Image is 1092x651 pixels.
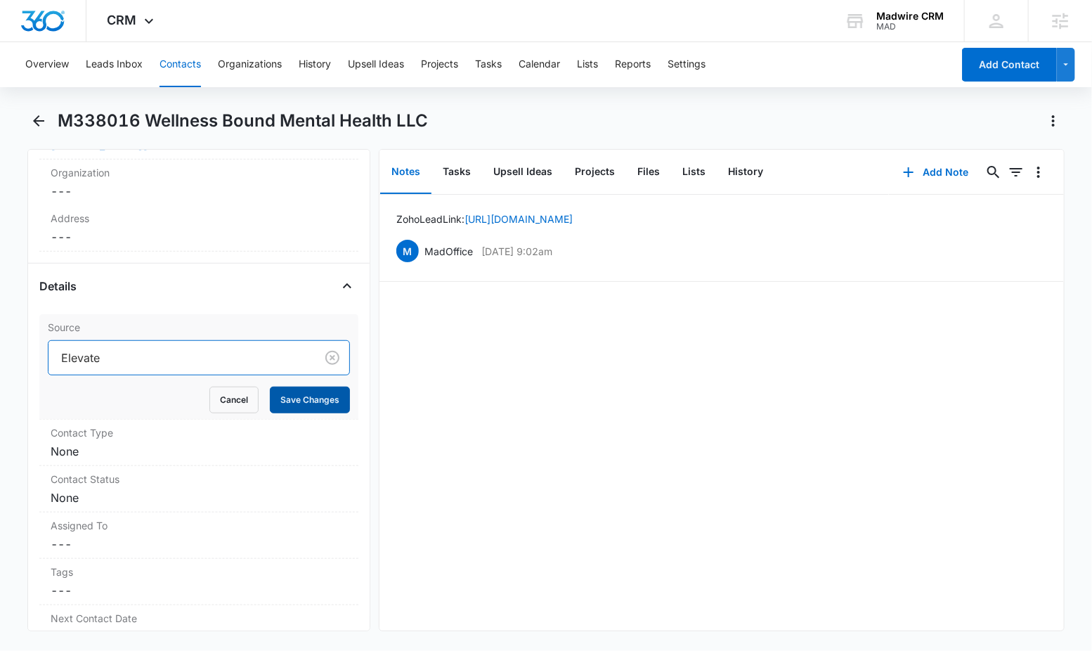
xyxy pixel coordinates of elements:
[51,489,347,506] dd: None
[51,518,347,533] label: Assigned To
[475,42,502,87] button: Tasks
[108,13,137,27] span: CRM
[39,205,358,252] div: Address---
[39,420,358,466] div: Contact TypeNone
[396,240,419,262] span: M
[51,536,347,553] dd: ---
[51,611,347,626] label: Next Contact Date
[1005,161,1027,183] button: Filters
[39,559,358,605] div: Tags---
[299,42,331,87] button: History
[626,150,671,194] button: Files
[431,150,482,194] button: Tasks
[464,213,573,225] a: [URL][DOMAIN_NAME]
[25,42,69,87] button: Overview
[51,582,347,599] dd: ---
[481,244,552,259] p: [DATE] 9:02am
[39,466,358,513] div: Contact StatusNone
[482,150,564,194] button: Upsell Ideas
[51,228,347,245] dd: ---
[668,42,706,87] button: Settings
[51,629,347,645] dd: ---
[270,387,350,413] button: Save Changes
[51,211,347,226] label: Address
[1042,110,1065,132] button: Actions
[51,443,347,460] dd: None
[671,150,717,194] button: Lists
[615,42,651,87] button: Reports
[160,42,201,87] button: Contacts
[380,150,431,194] button: Notes
[564,150,626,194] button: Projects
[876,22,944,32] div: account id
[51,165,347,180] label: Organization
[86,42,143,87] button: Leads Inbox
[336,275,358,297] button: Close
[58,110,428,131] h1: M338016 Wellness Bound Mental Health LLC
[396,212,573,226] p: Zoho Lead Link:
[39,160,358,205] div: Organization---
[51,183,347,200] dd: ---
[39,278,77,295] h4: Details
[218,42,282,87] button: Organizations
[424,244,473,259] p: MadOffice
[1027,161,1050,183] button: Overflow Menu
[39,513,358,559] div: Assigned To---
[27,110,49,132] button: Back
[717,150,774,194] button: History
[321,347,344,369] button: Clear
[519,42,560,87] button: Calendar
[876,11,944,22] div: account name
[51,425,347,440] label: Contact Type
[982,161,1005,183] button: Search...
[577,42,598,87] button: Lists
[48,320,350,335] label: Source
[209,387,259,413] button: Cancel
[51,565,347,579] label: Tags
[889,155,982,189] button: Add Note
[962,48,1057,82] button: Add Contact
[421,42,458,87] button: Projects
[348,42,404,87] button: Upsell Ideas
[51,472,347,486] label: Contact Status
